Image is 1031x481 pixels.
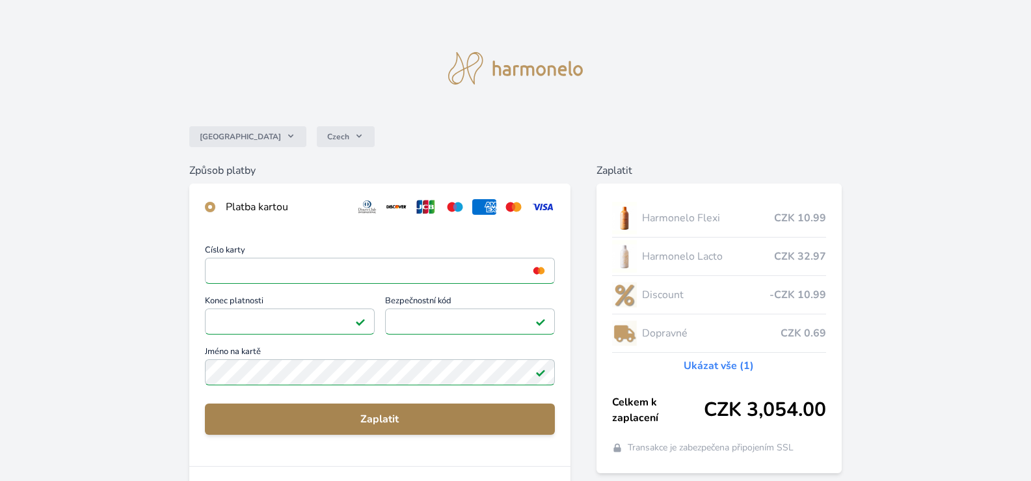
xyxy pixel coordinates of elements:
[531,199,555,215] img: visa.svg
[205,348,555,359] span: Jméno na kartě
[200,131,281,142] span: [GEOGRAPHIC_DATA]
[215,411,544,427] span: Zaplatit
[472,199,496,215] img: amex.svg
[205,246,555,258] span: Číslo karty
[612,202,637,234] img: CLEAN_FLEXI_se_stinem_x-hi_(1)-lo.jpg
[189,163,570,178] h6: Způsob platby
[684,358,754,374] a: Ukázat vše (1)
[502,199,526,215] img: mc.svg
[530,265,548,277] img: mc
[205,297,375,309] span: Konec platnosti
[642,325,781,341] span: Dopravné
[642,210,774,226] span: Harmonelo Flexi
[704,398,826,422] span: CZK 3,054.00
[535,316,546,327] img: Platné pole
[355,199,379,215] img: diners.svg
[642,287,770,303] span: Discount
[355,316,366,327] img: Platné pole
[317,126,375,147] button: Czech
[612,317,637,350] img: delivery-lo.png
[211,262,549,280] iframe: Iframe pro číslo karty
[770,287,826,303] span: -CZK 10.99
[612,279,637,311] img: discount-lo.png
[205,359,555,385] input: Jméno na kartěPlatné pole
[535,367,546,378] img: Platné pole
[628,441,794,454] span: Transakce je zabezpečena připojením SSL
[612,240,637,273] img: CLEAN_LACTO_se_stinem_x-hi-lo.jpg
[774,249,826,264] span: CZK 32.97
[781,325,826,341] span: CZK 0.69
[596,163,842,178] h6: Zaplatit
[327,131,349,142] span: Czech
[205,404,555,435] button: Zaplatit
[189,126,306,147] button: [GEOGRAPHIC_DATA]
[774,210,826,226] span: CZK 10.99
[391,312,549,331] iframe: Iframe pro bezpečnostní kód
[448,52,583,85] img: logo.svg
[384,199,408,215] img: discover.svg
[642,249,774,264] span: Harmonelo Lacto
[443,199,467,215] img: maestro.svg
[385,297,555,309] span: Bezpečnostní kód
[211,312,369,331] iframe: Iframe pro datum vypršení platnosti
[612,394,704,426] span: Celkem k zaplacení
[226,199,345,215] div: Platba kartou
[414,199,438,215] img: jcb.svg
